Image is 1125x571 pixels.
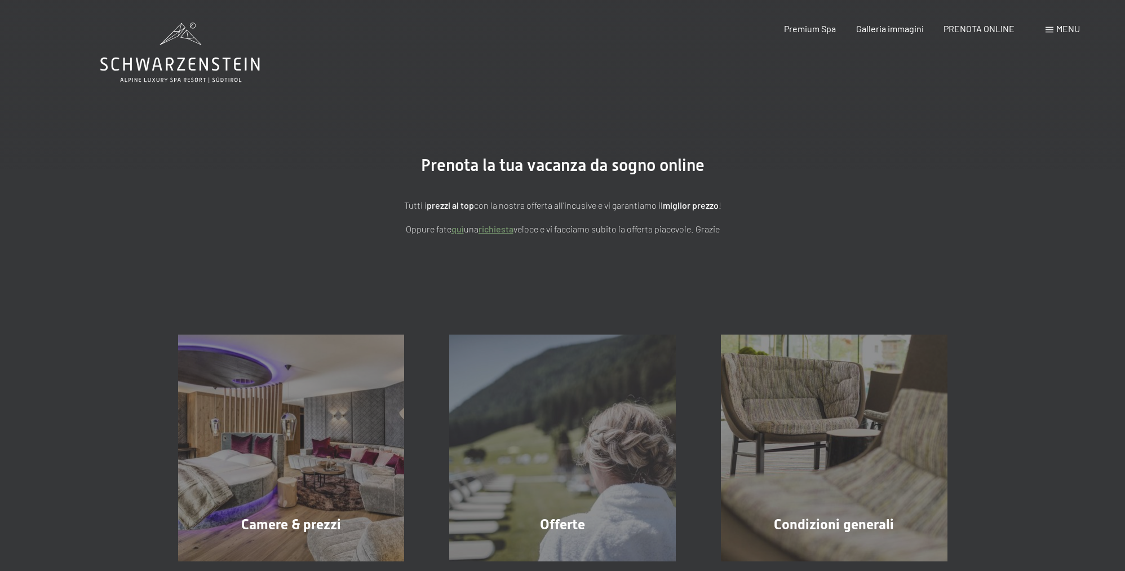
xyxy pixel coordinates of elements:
[451,223,464,234] a: quì
[241,516,341,533] span: Camere & prezzi
[427,335,698,561] a: Vacanze in Trentino Alto Adige all'Hotel Schwarzenstein Offerte
[156,335,427,561] a: Vacanze in Trentino Alto Adige all'Hotel Schwarzenstein Camere & prezzi
[1056,23,1080,34] span: Menu
[856,23,924,34] a: Galleria immagini
[540,516,585,533] span: Offerte
[427,200,474,210] strong: prezzi al top
[774,516,894,533] span: Condizioni generali
[784,23,836,34] a: Premium Spa
[698,335,970,561] a: Vacanze in Trentino Alto Adige all'Hotel Schwarzenstein Condizioni generali
[479,223,513,234] a: richiesta
[421,155,705,175] span: Prenota la tua vacanza da sogno online
[281,222,844,236] p: Oppure fate una veloce e vi facciamo subito la offerta piacevole. Grazie
[663,200,719,210] strong: miglior prezzo
[281,198,844,213] p: Tutti i con la nostra offerta all'incusive e vi garantiamo il !
[944,23,1015,34] a: PRENOTA ONLINE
